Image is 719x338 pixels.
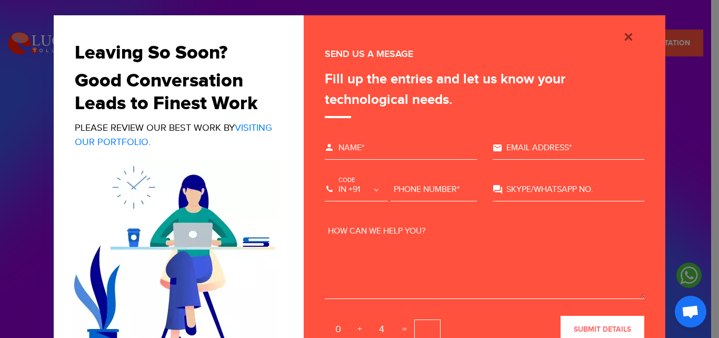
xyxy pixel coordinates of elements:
img: cross_icon.png [622,31,635,43]
a: Visiting Our Portfolio [75,122,272,148]
span: = [397,321,412,337]
p: Please review our best work by . [75,121,275,149]
h2: Good Conversation Leads to Finest Work [75,70,275,115]
div: Open chat [675,296,706,327]
button: Close [613,28,644,43]
div: SEND US A MESAGE [325,47,644,61]
span: + [353,321,366,337]
span: submit details [574,325,631,334]
div: Fill up the entries and let us know your technological needs. [325,69,644,118]
h2: Leaving So Soon? [75,42,275,64]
